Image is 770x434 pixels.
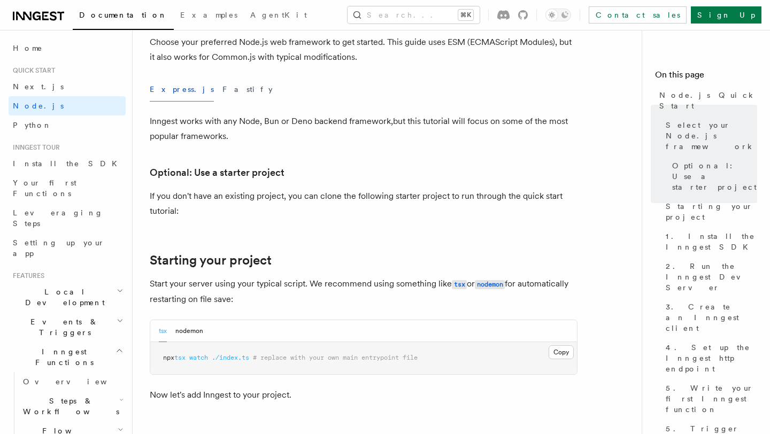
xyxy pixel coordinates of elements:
code: nodemon [475,280,505,289]
a: Contact sales [589,6,687,24]
p: If you don't have an existing project, you can clone the following starter project to run through... [150,189,577,219]
span: Quick start [9,66,55,75]
a: Starting your project [150,253,272,268]
h4: On this page [655,68,757,86]
a: Install the SDK [9,154,126,173]
span: AgentKit [250,11,307,19]
span: # replace with your own main entrypoint file [253,354,418,361]
span: watch [189,354,208,361]
p: Start your server using your typical script. We recommend using something like or for automatical... [150,276,577,307]
span: 5. Write your first Inngest function [666,383,757,415]
a: Select your Node.js framework [661,115,757,156]
p: Choose your preferred Node.js web framework to get started. This guide uses ESM (ECMAScript Modul... [150,35,577,65]
a: tsx [452,278,467,289]
span: Install the SDK [13,159,124,168]
a: Documentation [73,3,174,30]
span: Inngest Functions [9,346,115,368]
a: Home [9,38,126,58]
a: Node.js Quick Start [655,86,757,115]
span: Optional: Use a starter project [672,160,757,192]
a: 2. Run the Inngest Dev Server [661,257,757,297]
a: Python [9,115,126,135]
kbd: ⌘K [458,10,473,20]
button: Fastify [222,77,273,102]
a: Overview [19,372,126,391]
span: Leveraging Steps [13,208,103,228]
span: Local Development [9,286,117,308]
button: Search...⌘K [348,6,480,24]
span: Inngest tour [9,143,60,152]
span: Node.js Quick Start [659,90,757,111]
a: Node.js [9,96,126,115]
span: Documentation [79,11,167,19]
button: Local Development [9,282,126,312]
a: 4. Set up the Inngest http endpoint [661,338,757,378]
a: Next.js [9,77,126,96]
button: Events & Triggers [9,312,126,342]
span: 4. Set up the Inngest http endpoint [666,342,757,374]
span: Steps & Workflows [19,396,119,417]
span: Your first Functions [13,179,76,198]
span: Setting up your app [13,238,105,258]
a: Sign Up [691,6,761,24]
a: 1. Install the Inngest SDK [661,227,757,257]
a: Optional: Use a starter project [150,165,284,180]
span: Python [13,121,52,129]
span: Overview [23,377,133,386]
a: Setting up your app [9,233,126,263]
a: Starting your project [661,197,757,227]
a: 3. Create an Inngest client [661,297,757,338]
span: Features [9,272,44,280]
span: ./index.ts [212,354,249,361]
a: 5. Write your first Inngest function [661,378,757,419]
span: Node.js [13,102,64,110]
span: tsx [174,354,186,361]
code: tsx [452,280,467,289]
span: Home [13,43,43,53]
a: Your first Functions [9,173,126,203]
button: Express.js [150,77,214,102]
span: Starting your project [666,201,757,222]
button: nodemon [175,320,203,342]
span: Examples [180,11,237,19]
span: Next.js [13,82,64,91]
a: AgentKit [244,3,313,29]
button: Toggle dark mode [545,9,571,21]
p: Now let's add Inngest to your project. [150,387,577,402]
button: tsx [159,320,167,342]
span: Select your Node.js framework [666,120,757,152]
p: Inngest works with any Node, Bun or Deno backend framework,but this tutorial will focus on some o... [150,114,577,144]
span: 1. Install the Inngest SDK [666,231,757,252]
button: Steps & Workflows [19,391,126,421]
a: Optional: Use a starter project [668,156,757,197]
a: nodemon [475,278,505,289]
button: Inngest Functions [9,342,126,372]
a: Leveraging Steps [9,203,126,233]
button: Copy [549,345,574,359]
span: 3. Create an Inngest client [666,301,757,334]
a: Examples [174,3,244,29]
span: npx [163,354,174,361]
span: 2. Run the Inngest Dev Server [666,261,757,293]
span: Events & Triggers [9,316,117,338]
